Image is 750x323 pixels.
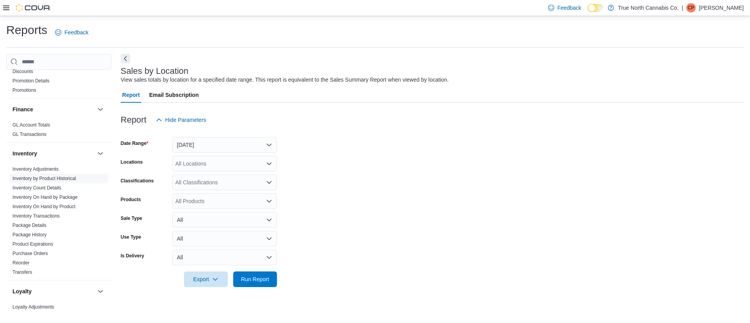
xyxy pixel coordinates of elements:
label: Products [121,196,141,203]
label: Sale Type [121,215,142,221]
a: Purchase Orders [12,251,48,256]
div: Finance [6,120,111,142]
span: Feedback [557,4,581,12]
a: Product Expirations [12,241,53,247]
h3: Inventory [12,150,37,157]
span: Feedback [64,29,88,36]
a: Inventory Adjustments [12,166,59,172]
label: Locations [121,159,143,165]
a: Promotion Details [12,78,50,84]
a: Discounts [12,69,33,74]
button: Finance [12,105,94,113]
div: Discounts & Promotions [6,67,111,98]
span: GL Transactions [12,131,46,137]
img: Cova [16,4,51,12]
h3: Sales by Location [121,66,189,76]
a: Inventory Count Details [12,185,61,191]
span: CP [688,3,695,12]
button: [DATE] [172,137,277,153]
div: Charmella Penchuk [686,3,696,12]
button: Loyalty [12,287,94,295]
span: Discounts [12,68,33,75]
label: Classifications [121,178,154,184]
a: Package History [12,232,46,237]
span: Run Report [241,275,269,283]
a: Reorder [12,260,29,266]
span: Inventory On Hand by Product [12,203,75,210]
button: All [172,212,277,228]
span: Report [122,87,140,103]
button: Open list of options [266,198,272,204]
div: Inventory [6,164,111,280]
button: Inventory [96,149,105,158]
span: Package Details [12,222,46,228]
a: Promotions [12,87,36,93]
button: Loyalty [96,287,105,296]
button: All [172,250,277,265]
button: Open list of options [266,161,272,167]
label: Use Type [121,234,141,240]
button: Finance [96,105,105,114]
span: Email Subscription [149,87,199,103]
a: Inventory Transactions [12,213,60,219]
span: Promotions [12,87,36,93]
span: Inventory On Hand by Package [12,194,78,200]
p: [PERSON_NAME] [699,3,744,12]
button: Next [121,54,130,63]
h1: Reports [6,22,47,38]
a: GL Transactions [12,132,46,137]
span: Inventory by Product Historical [12,175,76,182]
p: | [682,3,683,12]
a: Inventory On Hand by Product [12,204,75,209]
span: Hide Parameters [165,116,206,124]
span: Transfers [12,269,32,275]
span: Export [189,271,223,287]
button: Hide Parameters [153,112,209,128]
button: Inventory [12,150,94,157]
a: Loyalty Adjustments [12,304,54,310]
button: Run Report [233,271,277,287]
input: Dark Mode [587,4,604,12]
span: Purchase Orders [12,250,48,257]
h3: Finance [12,105,33,113]
a: Package Details [12,223,46,228]
a: Feedback [52,25,91,40]
label: Is Delivery [121,253,144,259]
label: Date Range [121,140,148,146]
button: Export [184,271,228,287]
h3: Loyalty [12,287,32,295]
h3: Report [121,115,146,125]
a: GL Account Totals [12,122,50,128]
div: View sales totals by location for a specified date range. This report is equivalent to the Sales ... [121,76,449,84]
button: Open list of options [266,179,272,186]
a: Inventory by Product Historical [12,176,76,181]
a: Inventory On Hand by Package [12,195,78,200]
a: Transfers [12,269,32,275]
p: True North Cannabis Co. [618,3,679,12]
button: All [172,231,277,246]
